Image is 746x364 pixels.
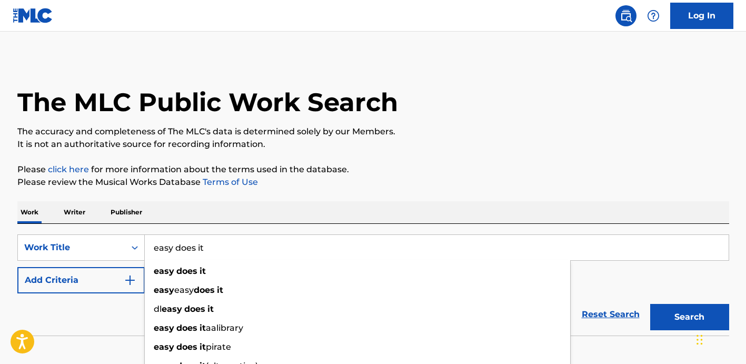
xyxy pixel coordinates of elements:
strong: does [176,266,197,276]
button: Add Criteria [17,267,145,293]
strong: does [184,304,205,314]
iframe: Chat Widget [693,313,746,364]
strong: easy [154,285,174,295]
img: help [647,9,660,22]
strong: it [200,266,206,276]
strong: it [200,342,206,352]
a: Log In [670,3,733,29]
a: click here [48,164,89,174]
p: Writer [61,201,88,223]
p: The accuracy and completeness of The MLC's data is determined solely by our Members. [17,125,729,138]
strong: easy [154,266,174,276]
strong: easy [162,304,182,314]
div: Help [643,5,664,26]
img: 9d2ae6d4665cec9f34b9.svg [124,274,136,287]
strong: it [217,285,223,295]
strong: it [200,323,206,333]
p: Please review the Musical Works Database [17,176,729,189]
div: Work Title [24,241,119,254]
a: Reset Search [576,303,645,326]
strong: does [194,285,215,295]
p: It is not an authoritative source for recording information. [17,138,729,151]
form: Search Form [17,234,729,336]
h1: The MLC Public Work Search [17,86,398,118]
img: MLC Logo [13,8,53,23]
a: Terms of Use [201,177,258,187]
span: aalibrary [206,323,243,333]
a: Public Search [615,5,636,26]
span: dl [154,304,162,314]
strong: it [207,304,214,314]
p: Work [17,201,42,223]
strong: does [176,342,197,352]
img: search [620,9,632,22]
strong: easy [154,323,174,333]
span: pirate [206,342,231,352]
p: Please for more information about the terms used in the database. [17,163,729,176]
button: Search [650,304,729,330]
strong: easy [154,342,174,352]
p: Publisher [107,201,145,223]
div: Drag [697,324,703,356]
strong: does [176,323,197,333]
span: easy [174,285,194,295]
